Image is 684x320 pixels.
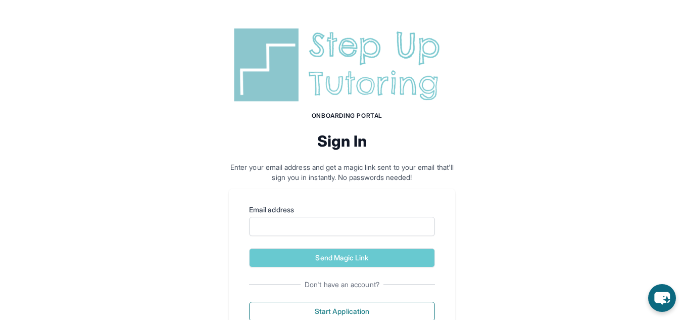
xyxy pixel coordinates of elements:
[229,132,455,150] h2: Sign In
[239,112,455,120] h1: Onboarding Portal
[249,248,435,267] button: Send Magic Link
[648,284,676,312] button: chat-button
[249,205,435,215] label: Email address
[301,280,383,290] span: Don't have an account?
[229,162,455,182] p: Enter your email address and get a magic link sent to your email that'll sign you in instantly. N...
[229,24,455,106] img: Step Up Tutoring horizontal logo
